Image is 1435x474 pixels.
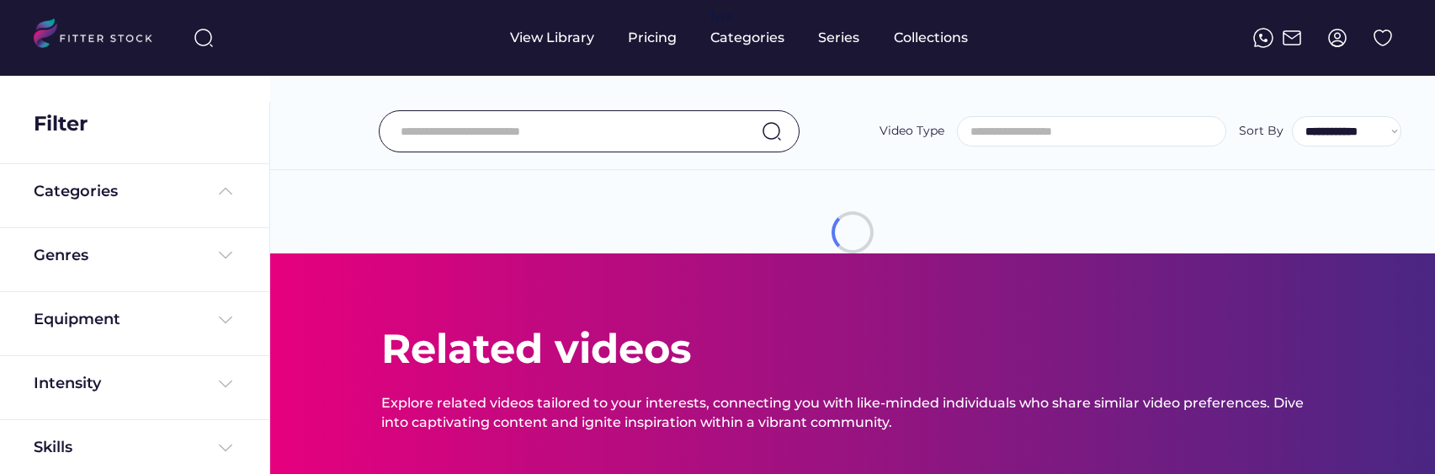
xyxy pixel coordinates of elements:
[34,245,88,266] div: Genres
[894,29,968,47] div: Collections
[215,181,236,201] img: Frame%20%285%29.svg
[34,19,167,53] img: LOGO.svg
[215,374,236,394] img: Frame%20%284%29.svg
[1373,28,1393,48] img: Group%201000002324%20%282%29.svg
[215,438,236,458] img: Frame%20%284%29.svg
[34,109,88,138] div: Filter
[381,394,1324,432] div: Explore related videos tailored to your interests, connecting you with like-minded individuals wh...
[381,321,691,377] div: Related videos
[34,437,76,458] div: Skills
[34,181,118,202] div: Categories
[628,29,677,47] div: Pricing
[710,8,732,25] div: fvck
[762,121,782,141] img: search-normal.svg
[1253,28,1273,48] img: meteor-icons_whatsapp%20%281%29.svg
[34,373,101,394] div: Intensity
[1239,123,1284,140] div: Sort By
[510,29,594,47] div: View Library
[1327,28,1347,48] img: profile-circle.svg
[215,310,236,330] img: Frame%20%284%29.svg
[818,29,860,47] div: Series
[1282,28,1302,48] img: Frame%2051.svg
[710,29,784,47] div: Categories
[880,123,944,140] div: Video Type
[194,28,214,48] img: search-normal%203.svg
[215,245,236,265] img: Frame%20%284%29.svg
[34,309,120,330] div: Equipment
